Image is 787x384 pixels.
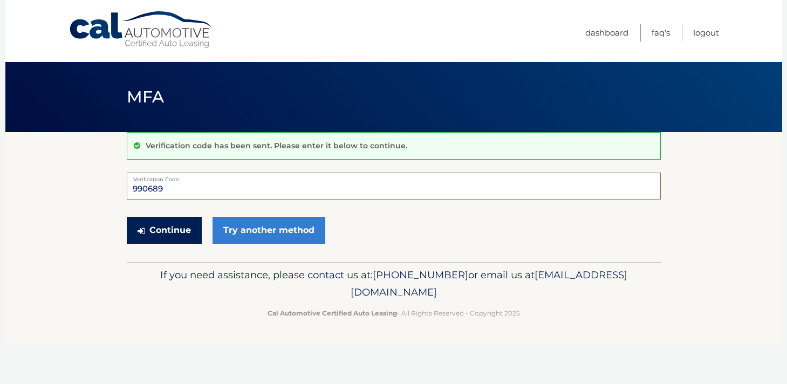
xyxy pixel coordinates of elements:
p: - All Rights Reserved - Copyright 2025 [134,307,654,319]
a: Dashboard [585,24,628,42]
a: FAQ's [652,24,670,42]
p: Verification code has been sent. Please enter it below to continue. [146,141,407,150]
strong: Cal Automotive Certified Auto Leasing [268,309,397,317]
a: Logout [693,24,719,42]
label: Verification Code [127,173,661,181]
button: Continue [127,217,202,244]
input: Verification Code [127,173,661,200]
a: Cal Automotive [69,11,214,49]
span: [PHONE_NUMBER] [373,269,468,281]
a: Try another method [213,217,325,244]
span: [EMAIL_ADDRESS][DOMAIN_NAME] [351,269,627,298]
p: If you need assistance, please contact us at: or email us at [134,266,654,301]
span: MFA [127,87,165,107]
